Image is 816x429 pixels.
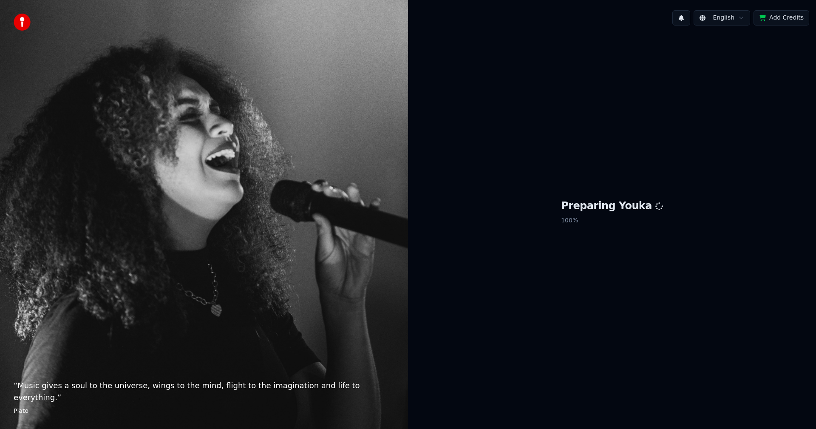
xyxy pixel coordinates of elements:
h1: Preparing Youka [561,199,663,213]
footer: Plato [14,407,394,415]
p: “ Music gives a soul to the universe, wings to the mind, flight to the imagination and life to ev... [14,380,394,403]
img: youka [14,14,31,31]
p: 100 % [561,213,663,228]
button: Add Credits [754,10,809,26]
